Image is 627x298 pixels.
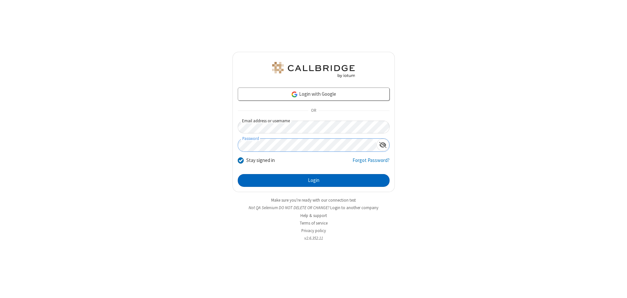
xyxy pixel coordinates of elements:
iframe: Chat [611,281,622,293]
img: google-icon.png [291,91,298,98]
li: Not QA Selenium DO NOT DELETE OR CHANGE? [233,205,395,211]
a: Privacy policy [301,228,326,233]
span: OR [308,106,319,115]
a: Terms of service [300,220,328,226]
a: Make sure you're ready with our connection test [271,197,356,203]
img: QA Selenium DO NOT DELETE OR CHANGE [271,62,356,78]
div: Show password [376,139,389,151]
input: Email address or username [238,121,390,133]
label: Stay signed in [246,157,275,164]
a: Help & support [300,213,327,218]
a: Forgot Password? [353,157,390,169]
a: Login with Google [238,88,390,101]
input: Password [238,139,376,151]
button: Login to another company [330,205,378,211]
button: Login [238,174,390,187]
li: v2.6.352.11 [233,235,395,241]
